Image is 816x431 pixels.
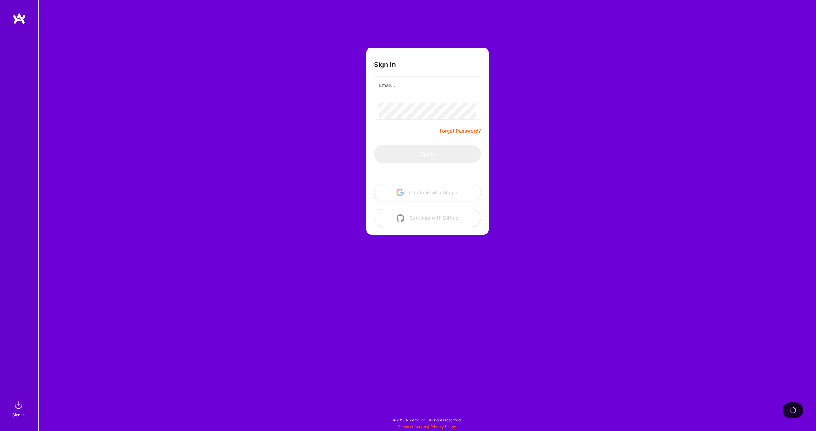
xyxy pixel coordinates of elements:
[789,406,798,415] img: loading
[374,209,481,227] button: Continue with Github
[374,145,481,163] button: Sign In
[374,184,481,201] button: Continue with Google
[38,412,816,428] div: © 2025 ATeams Inc., All rights reserved.
[379,77,476,93] input: Email...
[12,399,25,412] img: sign in
[13,399,25,418] a: sign inSign In
[430,424,456,429] a: Privacy Policy
[440,127,481,135] a: Forgot Password?
[13,13,25,24] img: logo
[374,61,396,69] h3: Sign In
[398,424,456,429] span: |
[397,214,404,222] img: icon
[396,189,404,196] img: icon
[12,412,25,418] div: Sign In
[398,424,428,429] a: Terms of Service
